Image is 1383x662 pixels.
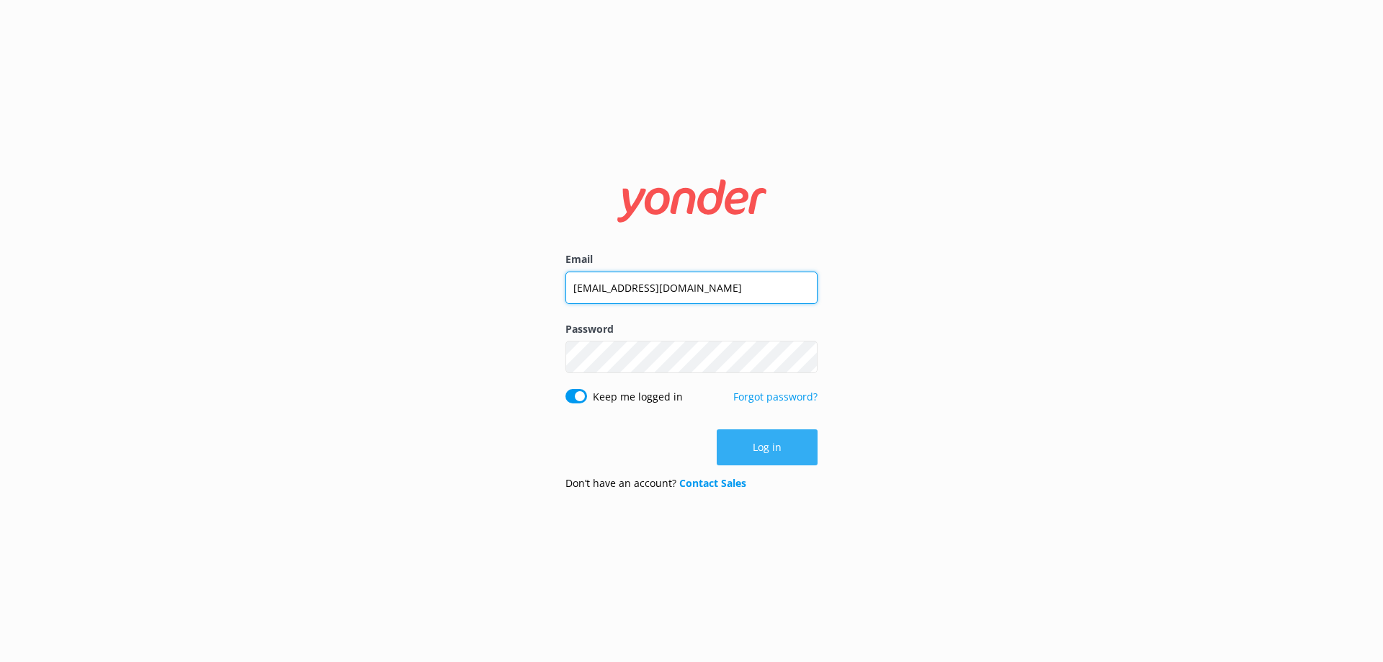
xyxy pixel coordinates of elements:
label: Email [565,251,818,267]
label: Password [565,321,818,337]
button: Show password [789,343,818,372]
input: user@emailaddress.com [565,272,818,304]
button: Log in [717,429,818,465]
a: Contact Sales [679,476,746,490]
p: Don’t have an account? [565,475,746,491]
label: Keep me logged in [593,389,683,405]
a: Forgot password? [733,390,818,403]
